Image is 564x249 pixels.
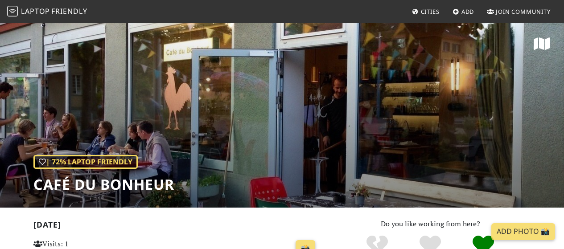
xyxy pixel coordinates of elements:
a: Cities [408,4,443,20]
h2: [DATE] [33,220,319,233]
a: LaptopFriendly LaptopFriendly [7,4,87,20]
span: Join Community [496,8,551,16]
p: Do you like working from here? [330,218,531,230]
h1: Café du Bonheur [33,176,174,193]
span: Add [461,8,474,16]
span: Cities [421,8,440,16]
span: Laptop [21,6,50,16]
a: Join Community [483,4,554,20]
span: Friendly [51,6,87,16]
div: | 72% Laptop Friendly [33,155,138,169]
a: Add [449,4,478,20]
img: LaptopFriendly [7,6,18,16]
a: Add Photo 📸 [491,223,555,240]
